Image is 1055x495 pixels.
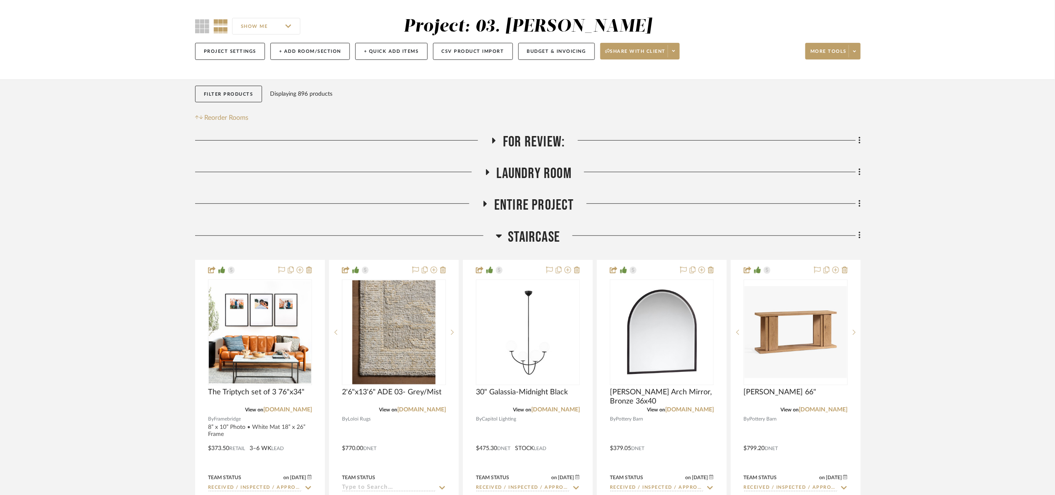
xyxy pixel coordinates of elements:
[799,407,848,413] a: [DOMAIN_NAME]
[611,286,713,378] img: Layne Arch Mirror, Bronze 36x40
[342,484,436,492] input: Type to Search…
[208,388,305,397] span: The Triptych set of 3 76"x34"
[195,86,262,103] button: Filter Products
[503,133,565,151] span: For Review:
[744,474,777,481] div: Team Status
[513,407,531,412] span: View on
[665,407,714,413] a: [DOMAIN_NAME]
[531,407,580,413] a: [DOMAIN_NAME]
[290,475,307,480] span: [DATE]
[610,484,704,492] input: Type to Search…
[379,407,397,412] span: View on
[208,474,241,481] div: Team Status
[552,475,557,480] span: on
[208,415,214,423] span: By
[342,415,348,423] span: By
[497,165,572,183] span: Laundry Room
[518,43,595,60] button: Budget & Invoicing
[557,475,575,480] span: [DATE]
[494,196,574,214] span: Entire Project
[744,484,838,492] input: Type to Search…
[476,415,482,423] span: By
[263,407,312,413] a: [DOMAIN_NAME]
[214,415,241,423] span: Framebridge
[647,407,665,412] span: View on
[810,48,847,61] span: More tools
[805,43,861,59] button: More tools
[477,281,579,384] img: 30" Galassia-Midnight Black
[686,475,691,480] span: on
[745,286,847,378] img: Andy Console 66"
[750,415,777,423] span: Pottery Barn
[781,407,799,412] span: View on
[820,475,825,480] span: on
[691,475,709,480] span: [DATE]
[404,18,652,35] div: Project: 03. [PERSON_NAME]
[744,388,817,397] span: [PERSON_NAME] 66"
[616,415,643,423] span: Pottery Barn
[605,48,666,61] span: Share with client
[476,474,509,481] div: Team Status
[610,388,714,406] span: [PERSON_NAME] Arch Mirror, Bronze 36x40
[205,113,249,123] span: Reorder Rooms
[270,86,333,102] div: Displaying 896 products
[208,484,302,492] input: Type to Search…
[270,43,350,60] button: + Add Room/Section
[600,43,680,59] button: Share with client
[342,474,375,481] div: Team Status
[610,474,643,481] div: Team Status
[610,415,616,423] span: By
[195,43,265,60] button: Project Settings
[342,388,441,397] span: 2'6"x13'6" ADE 03- Grey/Mist
[744,415,750,423] span: By
[476,388,568,397] span: 30" Galassia-Midnight Black
[195,113,249,123] button: Reorder Rooms
[825,475,843,480] span: [DATE]
[348,415,371,423] span: Loloi Rugs
[245,407,263,412] span: View on
[397,407,446,413] a: [DOMAIN_NAME]
[482,415,516,423] span: Capitol Lighting
[355,43,428,60] button: + Quick Add Items
[352,280,436,384] img: 2'6"x13'6" ADE 03- Grey/Mist
[508,228,560,246] span: Staircase
[433,43,513,60] button: CSV Product Import
[284,475,290,480] span: on
[476,484,570,492] input: Type to Search…
[209,281,311,384] img: The Triptych set of 3 76"x34"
